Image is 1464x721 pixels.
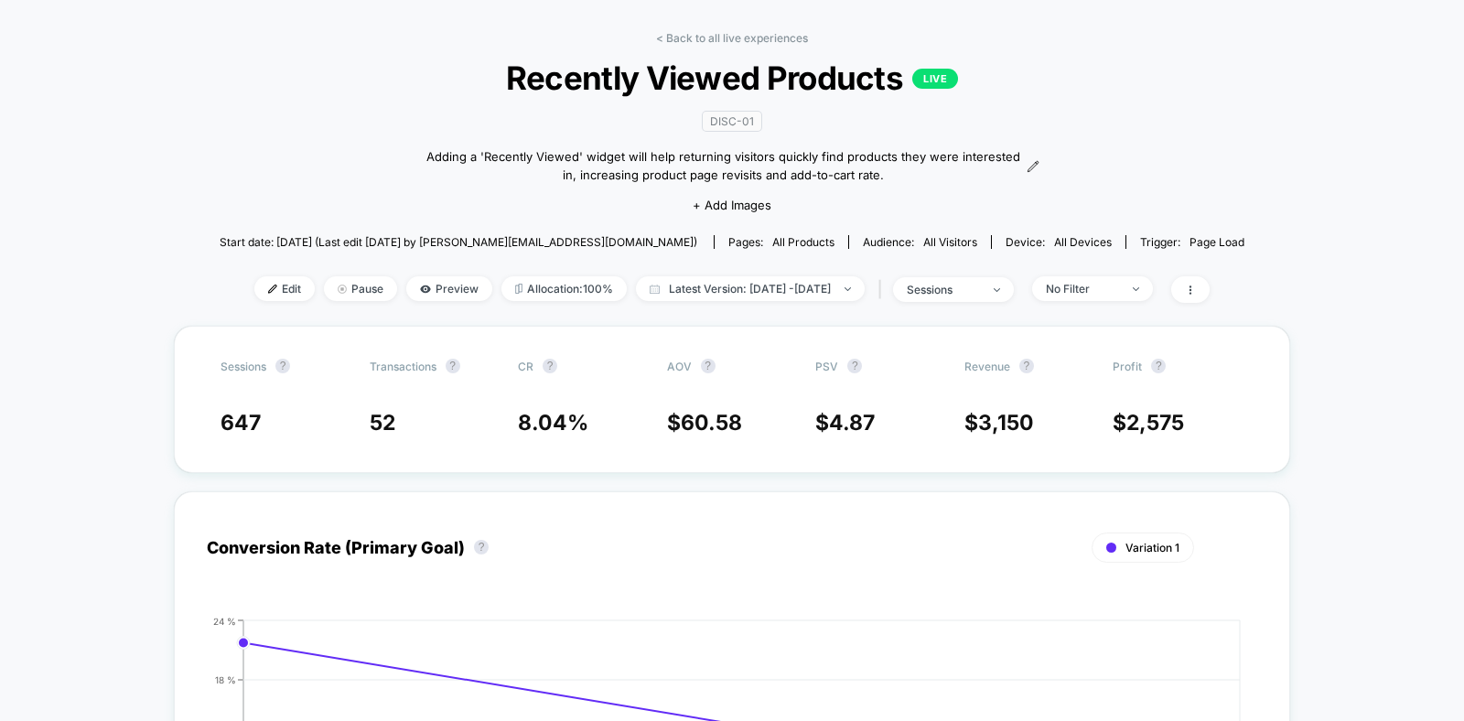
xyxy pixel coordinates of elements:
[1133,287,1139,291] img: end
[656,31,808,45] a: < Back to all live experiences
[220,235,697,249] span: Start date: [DATE] (Last edit [DATE] by [PERSON_NAME][EMAIL_ADDRESS][DOMAIN_NAME])
[501,276,627,301] span: Allocation: 100%
[1046,282,1119,296] div: No Filter
[474,540,489,554] button: ?
[1125,541,1179,554] span: Variation 1
[964,410,1034,436] span: $
[1113,410,1184,436] span: $
[271,59,1193,97] span: Recently Viewed Products
[667,360,692,373] span: AOV
[874,276,893,303] span: |
[543,359,557,373] button: ?
[275,359,290,373] button: ?
[406,276,492,301] span: Preview
[213,616,236,627] tspan: 24 %
[254,276,315,301] span: Edit
[636,276,865,301] span: Latest Version: [DATE] - [DATE]
[701,359,716,373] button: ?
[518,360,533,373] span: CR
[370,410,395,436] span: 52
[923,235,977,249] span: All Visitors
[338,285,347,294] img: end
[847,359,862,373] button: ?
[221,410,261,436] span: 647
[1189,235,1244,249] span: Page Load
[518,410,588,436] span: 8.04 %
[964,360,1010,373] span: Revenue
[268,285,277,294] img: edit
[863,235,977,249] div: Audience:
[912,69,958,89] p: LIVE
[446,359,460,373] button: ?
[1054,235,1112,249] span: all devices
[772,235,834,249] span: all products
[681,410,742,436] span: 60.58
[728,235,834,249] div: Pages:
[221,360,266,373] span: Sessions
[1113,360,1142,373] span: Profit
[215,674,236,685] tspan: 18 %
[1019,359,1034,373] button: ?
[702,111,762,132] span: DISC-01
[829,410,875,436] span: 4.87
[907,283,980,296] div: sessions
[515,284,522,294] img: rebalance
[991,235,1125,249] span: Device:
[978,410,1034,436] span: 3,150
[425,148,1022,184] span: Adding a 'Recently Viewed' widget will help returning visitors quickly find products they were in...
[693,198,771,212] span: + Add Images
[324,276,397,301] span: Pause
[815,410,875,436] span: $
[845,287,851,291] img: end
[650,285,660,294] img: calendar
[1140,235,1244,249] div: Trigger:
[815,360,838,373] span: PSV
[667,410,742,436] span: $
[370,360,436,373] span: Transactions
[994,288,1000,292] img: end
[1126,410,1184,436] span: 2,575
[1151,359,1166,373] button: ?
